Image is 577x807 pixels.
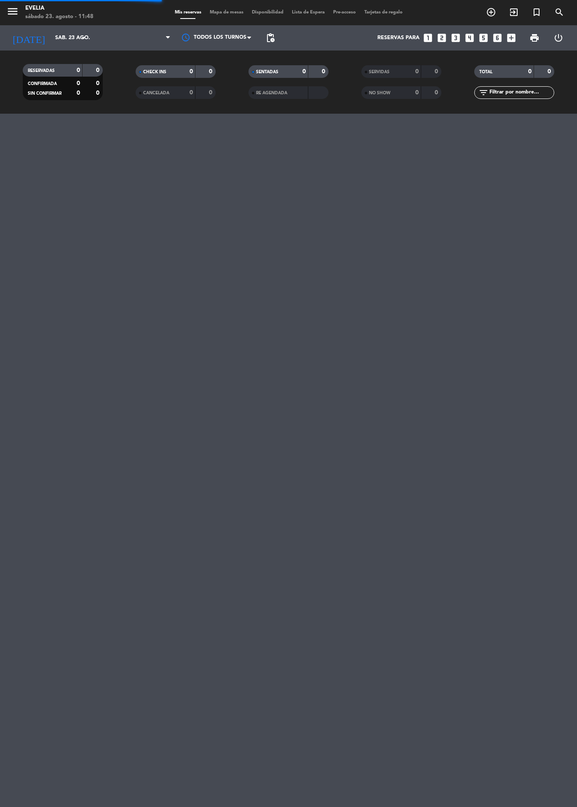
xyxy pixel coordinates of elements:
[547,25,571,51] div: LOG OUT
[489,88,554,97] input: Filtrar por nombre...
[256,91,287,95] span: RE AGENDADA
[478,88,489,98] i: filter_list
[486,7,496,17] i: add_circle_outline
[78,33,88,43] i: arrow_drop_down
[265,33,275,43] span: pending_actions
[302,69,306,75] strong: 0
[415,69,419,75] strong: 0
[528,69,532,75] strong: 0
[96,90,101,96] strong: 0
[369,91,390,95] span: NO SHOW
[143,91,169,95] span: CANCELADA
[6,5,19,21] button: menu
[28,82,57,86] span: CONFIRMADA
[464,32,475,43] i: looks_4
[256,70,278,74] span: SENTADAS
[77,80,80,86] strong: 0
[96,80,101,86] strong: 0
[479,70,492,74] span: TOTAL
[77,90,80,96] strong: 0
[360,10,407,15] span: Tarjetas de regalo
[492,32,503,43] i: looks_6
[28,91,61,96] span: SIN CONFIRMAR
[532,7,542,17] i: turned_in_not
[509,7,519,17] i: exit_to_app
[377,35,419,41] span: Reservas para
[415,90,419,96] strong: 0
[450,32,461,43] i: looks_3
[209,90,214,96] strong: 0
[6,5,19,18] i: menu
[190,90,193,96] strong: 0
[506,32,517,43] i: add_box
[171,10,206,15] span: Mis reservas
[143,70,166,74] span: CHECK INS
[209,69,214,75] strong: 0
[369,70,390,74] span: SERVIDAS
[435,69,440,75] strong: 0
[422,32,433,43] i: looks_one
[25,4,93,13] div: Evelia
[96,67,101,73] strong: 0
[28,69,55,73] span: RESERVADAS
[25,13,93,21] div: sábado 23. agosto - 11:48
[435,90,440,96] strong: 0
[329,10,360,15] span: Pre-acceso
[548,69,553,75] strong: 0
[248,10,288,15] span: Disponibilidad
[554,7,564,17] i: search
[478,32,489,43] i: looks_5
[322,69,327,75] strong: 0
[6,29,51,47] i: [DATE]
[288,10,329,15] span: Lista de Espera
[77,67,80,73] strong: 0
[190,69,193,75] strong: 0
[553,33,564,43] i: power_settings_new
[206,10,248,15] span: Mapa de mesas
[529,33,540,43] span: print
[436,32,447,43] i: looks_two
